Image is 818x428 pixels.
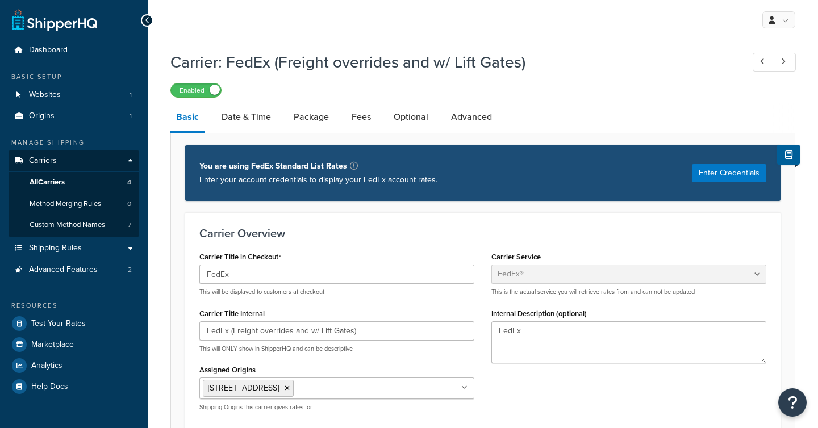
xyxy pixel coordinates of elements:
a: Custom Method Names7 [9,215,139,236]
a: Optional [388,103,434,131]
span: 4 [127,178,131,187]
div: Resources [9,301,139,310]
div: Manage Shipping [9,138,139,148]
span: Websites [29,90,61,100]
span: 1 [130,90,132,100]
p: You are using FedEx Standard List Rates [199,160,437,173]
a: Previous Record [753,53,775,72]
a: Date & Time [216,103,277,131]
span: Dashboard [29,45,68,55]
span: Analytics [31,361,62,371]
button: Show Help Docs [777,145,800,165]
span: Marketplace [31,340,74,350]
a: Analytics [9,355,139,376]
h3: Carrier Overview [199,227,766,240]
label: Assigned Origins [199,366,256,374]
a: Next Record [774,53,796,72]
span: 1 [130,111,132,121]
span: Advanced Features [29,265,98,275]
p: This will be displayed to customers at checkout [199,288,474,296]
a: Advanced Features2 [9,259,139,280]
a: Test Your Rates [9,313,139,334]
label: Carrier Service [491,253,541,261]
span: [STREET_ADDRESS] [208,382,279,394]
span: Test Your Rates [31,319,86,329]
li: Carriers [9,150,139,237]
textarea: FedEx [491,321,766,363]
li: Websites [9,85,139,106]
button: Open Resource Center [778,388,807,417]
a: Marketplace [9,334,139,355]
a: Advanced [445,103,498,131]
span: Help Docs [31,382,68,392]
a: Basic [170,103,204,133]
li: Custom Method Names [9,215,139,236]
p: Shipping Origins this carrier gives rates for [199,403,474,412]
a: Fees [346,103,377,131]
span: Origins [29,111,55,121]
a: Websites1 [9,85,139,106]
a: Origins1 [9,106,139,127]
span: Custom Method Names [30,220,105,230]
li: Method Merging Rules [9,194,139,215]
li: Advanced Features [9,259,139,280]
span: All Carriers [30,178,65,187]
label: Carrier Title Internal [199,309,265,318]
label: Internal Description (optional) [491,309,587,318]
a: Help Docs [9,376,139,397]
li: Origins [9,106,139,127]
div: Basic Setup [9,72,139,82]
span: 7 [128,220,131,230]
a: AllCarriers4 [9,172,139,193]
a: Package [288,103,335,131]
p: This is the actual service you will retrieve rates from and can not be updated [491,288,766,296]
p: This will ONLY show in ShipperHQ and can be descriptive [199,345,474,353]
span: Method Merging Rules [30,199,101,209]
span: Carriers [29,156,57,166]
a: Method Merging Rules0 [9,194,139,215]
span: 2 [128,265,132,275]
h1: Carrier: FedEx (Freight overrides and w/ Lift Gates) [170,51,732,73]
span: 0 [127,199,131,209]
label: Enabled [171,83,221,97]
button: Enter Credentials [692,164,766,182]
a: Carriers [9,150,139,171]
span: Shipping Rules [29,244,82,253]
a: Dashboard [9,40,139,61]
a: Shipping Rules [9,238,139,259]
p: Enter your account credentials to display your FedEx account rates. [199,173,437,187]
label: Carrier Title in Checkout [199,253,281,262]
